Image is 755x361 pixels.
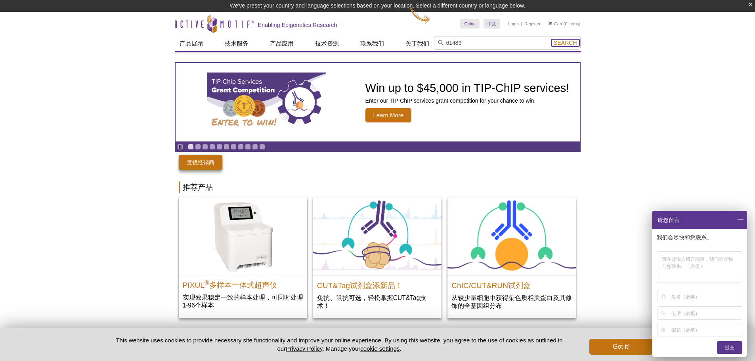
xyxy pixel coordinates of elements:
[451,294,572,310] p: 从较少量细胞中获得染色质相关蛋白及其修饰的全基因组分布
[259,144,265,150] a: Go to slide 11
[310,36,344,51] a: 技术资源
[176,63,580,141] a: TIP-ChIP Services Grant Competition Win up to $45,000 in TIP-ChIP services! Enter our TIP-ChIP se...
[451,278,572,290] h2: ChIC/CUT&RUN试剂盒
[102,336,577,353] p: This website uses cookies to provide necessary site functionality and improve your online experie...
[286,345,322,352] a: Privacy Policy
[177,144,183,150] a: Toggle autoplay
[209,144,215,150] a: Go to slide 4
[265,36,298,51] a: 产品应用
[484,19,500,29] a: 中文
[549,21,562,27] a: Cart
[717,341,742,354] div: 提交
[179,155,222,170] a: 查找经销商
[589,339,653,355] button: Got it!
[258,21,337,29] h2: Enabling Epigenetics Research
[521,19,522,29] li: |
[179,197,307,317] a: PIXUL Multi-Sample Sonicator PIXUL®多样本一体式超声仪 实现效果稳定一致的样本处理，可同时处理1-96个样本
[447,197,576,318] a: ChIC/CUT&RUN Assay Kit ChIC/CUT&RUN试剂盒 从较少量细胞中获得染色质相关蛋白及其修饰的全基因组分布
[508,21,519,27] a: Login
[216,144,222,150] a: Go to slide 5
[205,279,209,286] sup: ®
[252,144,258,150] a: Go to slide 10
[188,144,194,150] a: Go to slide 1
[671,307,741,319] input: 电话（必填）
[183,277,303,289] h2: PIXUL 多样本一体式超声仪
[207,73,326,132] img: TIP-ChIP Services Grant Competition
[183,293,303,309] p: 实现效果稳定一致的样本处理，可同时处理1-96个样本
[238,144,244,150] a: Go to slide 8
[554,40,577,46] span: Search
[460,19,480,29] a: China
[657,234,744,241] p: 我们会尽快和您联系。
[549,19,581,29] li: (0 items)
[365,108,412,122] span: Learn More
[179,181,577,193] h2: 推荐产品
[317,278,438,290] h2: CUT&Tag试剂盒添新品！
[313,197,442,275] img: CUT&Tag试剂盒添新品！
[176,63,580,141] article: TIP-ChIP Services Grant Competition
[524,21,541,27] a: Register
[317,294,438,310] p: 兔抗、鼠抗可选，轻松掌握CUT&Tag技术！
[671,290,741,303] input: 姓名（必填）
[365,82,570,94] h2: Win up to $45,000 in TIP-ChIP services!
[671,323,741,336] input: 邮箱（必填）
[447,197,576,275] img: ChIC/CUT&RUN Assay Kit
[549,21,552,25] img: Your Cart
[231,144,237,150] a: Go to slide 7
[657,211,680,229] span: 请您留言
[551,39,579,46] button: Search
[360,345,399,352] button: cookie settings
[401,36,434,51] a: 关于我们
[434,36,581,50] input: Keyword, Cat. No.
[179,197,307,275] img: PIXUL Multi-Sample Sonicator
[409,6,430,25] img: Change Here
[245,144,251,150] a: Go to slide 9
[202,144,208,150] a: Go to slide 3
[195,144,201,150] a: Go to slide 2
[175,36,208,51] a: 产品展示
[224,144,229,150] a: Go to slide 6
[356,36,389,51] a: 联系我们
[313,197,442,318] a: CUT&Tag试剂盒添新品！ CUT&Tag试剂盒添新品！ 兔抗、鼠抗可选，轻松掌握CUT&Tag技术！
[220,36,253,51] a: 技术服务
[365,97,570,104] p: Enter our TIP-ChIP services grant competition for your chance to win.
